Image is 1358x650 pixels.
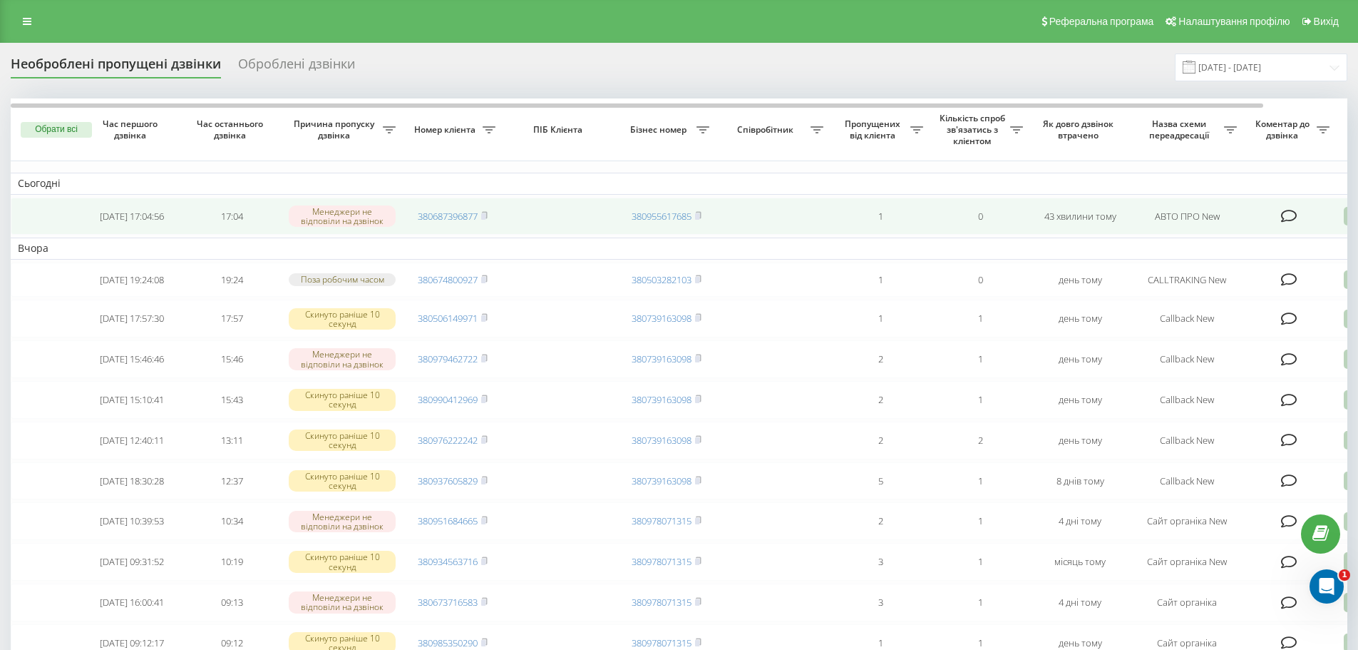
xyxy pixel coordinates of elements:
[1130,502,1244,540] td: Сайт органіка New
[930,584,1030,621] td: 1
[632,474,691,487] a: 380739163098
[289,205,396,227] div: Менеджери не відповіли на дзвінок
[82,381,182,419] td: [DATE] 15:10:41
[830,502,930,540] td: 2
[82,502,182,540] td: [DATE] 10:39:53
[830,198,930,235] td: 1
[930,198,1030,235] td: 0
[632,555,691,568] a: 380978071315
[418,273,478,286] a: 380674800927
[418,636,478,649] a: 380985350290
[830,543,930,581] td: 3
[1251,118,1317,141] span: Коментар до дзвінка
[1130,263,1244,298] td: CALLTRAKING New
[418,555,478,568] a: 380934563716
[238,56,355,78] div: Оброблені дзвінки
[838,118,910,141] span: Пропущених від клієнта
[1310,569,1344,604] iframe: Intercom live chat
[830,300,930,337] td: 1
[82,198,182,235] td: [DATE] 17:04:56
[632,434,691,447] a: 380739163098
[82,584,182,621] td: [DATE] 16:00:41
[1049,16,1154,27] span: Реферальна програма
[418,434,478,447] a: 380976222242
[182,198,282,235] td: 17:04
[1178,16,1290,27] span: Налаштування профілю
[1130,462,1244,500] td: Callback New
[830,263,930,298] td: 1
[930,422,1030,459] td: 2
[632,210,691,223] a: 380955617685
[289,591,396,613] div: Менеджери не відповіли на дзвінок
[1314,16,1339,27] span: Вихід
[1030,584,1130,621] td: 4 дні тому
[182,502,282,540] td: 10:34
[830,340,930,378] td: 2
[830,584,930,621] td: 3
[632,596,691,609] a: 380978071315
[632,514,691,527] a: 380978071315
[193,118,270,141] span: Час останнього дзвінка
[830,462,930,500] td: 5
[1030,422,1130,459] td: день тому
[418,393,478,406] a: 380990412969
[1130,198,1244,235] td: АВТО ПРО New
[1130,422,1244,459] td: Callback New
[632,312,691,325] a: 380739163098
[632,393,691,406] a: 380739163098
[182,340,282,378] td: 15:46
[11,56,221,78] div: Необроблені пропущені дзвінки
[930,381,1030,419] td: 1
[930,462,1030,500] td: 1
[930,300,1030,337] td: 1
[515,124,605,136] span: ПІБ Клієнта
[289,430,396,451] div: Скинуто раніше 10 секунд
[937,113,1010,146] span: Кількість спроб зв'язатись з клієнтом
[418,474,478,487] a: 380937605829
[418,514,478,527] a: 380951684665
[1130,543,1244,581] td: Сайт органіка New
[21,122,92,138] button: Обрати всі
[182,543,282,581] td: 10:19
[1030,543,1130,581] td: місяць тому
[1030,381,1130,419] td: день тому
[418,210,478,223] a: 380687396877
[930,340,1030,378] td: 1
[182,381,282,419] td: 15:43
[418,312,478,325] a: 380506149971
[724,124,811,136] span: Співробітник
[289,389,396,410] div: Скинуто раніше 10 секунд
[632,273,691,286] a: 380503282103
[1030,300,1130,337] td: день тому
[182,422,282,459] td: 13:11
[82,422,182,459] td: [DATE] 12:40:11
[632,636,691,649] a: 380978071315
[289,118,383,141] span: Причина пропуску дзвінка
[93,118,170,141] span: Час першого дзвінка
[624,124,696,136] span: Бізнес номер
[1130,584,1244,621] td: Сайт органіка
[1137,118,1224,141] span: Назва схеми переадресації
[289,511,396,532] div: Менеджери не відповіли на дзвінок
[182,584,282,621] td: 09:13
[930,263,1030,298] td: 0
[289,470,396,492] div: Скинуто раніше 10 секунд
[1030,263,1130,298] td: день тому
[830,422,930,459] td: 2
[289,348,396,370] div: Менеджери не відповіли на дзвінок
[1041,118,1118,141] span: Як довго дзвінок втрачено
[930,502,1030,540] td: 1
[1030,462,1130,500] td: 8 днів тому
[418,596,478,609] a: 380673716583
[82,462,182,500] td: [DATE] 18:30:28
[930,543,1030,581] td: 1
[1130,300,1244,337] td: Callback New
[1130,340,1244,378] td: Callback New
[418,352,478,365] a: 380979462722
[1030,340,1130,378] td: день тому
[632,352,691,365] a: 380739163098
[1030,502,1130,540] td: 4 дні тому
[1030,198,1130,235] td: 43 хвилини тому
[1339,569,1350,581] span: 1
[830,381,930,419] td: 2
